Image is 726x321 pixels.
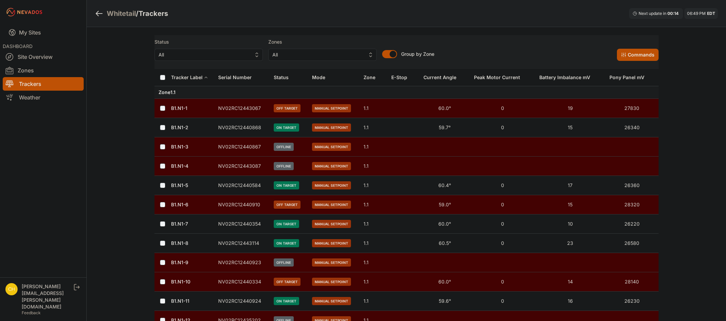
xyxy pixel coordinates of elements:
[274,123,299,132] span: On Target
[214,234,270,253] td: NV02RC12443114
[22,310,41,315] a: Feedback
[605,234,658,253] td: 26580
[171,124,188,130] a: B1.N1-2
[171,74,203,81] div: Tracker Label
[274,143,294,151] span: Offline
[214,176,270,195] td: NV02RC12440584
[171,279,190,284] a: B1.N1-10
[419,272,470,292] td: 60.0°
[218,69,257,86] button: Serial Number
[605,292,658,311] td: 26230
[312,74,325,81] div: Mode
[274,181,299,189] span: On Target
[171,69,208,86] button: Tracker Label
[136,9,139,18] span: /
[423,74,456,81] div: Current Angle
[154,49,263,61] button: All
[539,74,590,81] div: Battery Imbalance mV
[139,9,168,18] h3: Trackers
[605,176,658,195] td: 26360
[687,11,706,16] span: 06:49 PM
[617,49,659,61] button: Commands
[3,64,84,77] a: Zones
[5,283,18,295] img: chris.young@nevados.solar
[605,272,658,292] td: 28140
[274,220,299,228] span: On Target
[274,162,294,170] span: Offline
[3,91,84,104] a: Weather
[171,144,188,150] a: B1.N1-3
[312,201,351,209] span: Manual Setpoint
[171,182,188,188] a: B1.N1-5
[268,38,377,46] label: Zones
[214,195,270,214] td: NV02RC12440910
[639,11,666,16] span: Next update in
[274,239,299,247] span: On Target
[95,5,168,22] nav: Breadcrumb
[391,69,413,86] button: E-Stop
[218,74,252,81] div: Serial Number
[274,278,300,286] span: Off Target
[609,74,644,81] div: Pony Panel mV
[5,7,43,18] img: Nevados
[214,253,270,272] td: NV02RC12440923
[359,118,387,137] td: 1.1
[609,69,650,86] button: Pony Panel mV
[535,214,606,234] td: 10
[470,176,535,195] td: 0
[312,123,351,132] span: Manual Setpoint
[605,195,658,214] td: 28320
[474,69,525,86] button: Peak Motor Current
[419,99,470,118] td: 60.0°
[171,221,188,227] a: B1.N1-7
[3,77,84,91] a: Trackers
[535,176,606,195] td: 17
[605,99,658,118] td: 27830
[470,118,535,137] td: 0
[274,297,299,305] span: On Target
[470,234,535,253] td: 0
[214,272,270,292] td: NV02RC12440334
[667,11,680,16] div: 00 : 14
[312,239,351,247] span: Manual Setpoint
[470,214,535,234] td: 0
[312,297,351,305] span: Manual Setpoint
[423,69,462,86] button: Current Angle
[312,69,331,86] button: Mode
[419,118,470,137] td: 59.7°
[359,272,387,292] td: 1.1
[214,292,270,311] td: NV02RC12440924
[474,74,520,81] div: Peak Motor Current
[274,74,289,81] div: Status
[359,99,387,118] td: 1.1
[159,51,249,59] span: All
[364,74,375,81] div: Zone
[171,240,188,246] a: B1.N1-8
[539,69,596,86] button: Battery Imbalance mV
[605,118,658,137] td: 26340
[171,105,187,111] a: B1.N1-1
[274,258,294,267] span: Offline
[107,9,136,18] div: Whitetail
[214,99,270,118] td: NV02RC12443067
[470,272,535,292] td: 0
[535,195,606,214] td: 15
[605,214,658,234] td: 26220
[272,51,363,59] span: All
[419,195,470,214] td: 59.0°
[359,292,387,311] td: 1.1
[154,38,263,46] label: Status
[3,24,84,41] a: My Sites
[359,214,387,234] td: 1.1
[359,234,387,253] td: 1.1
[359,195,387,214] td: 1.1
[154,86,659,99] td: Zone 1.1
[214,214,270,234] td: NV02RC12440354
[268,49,377,61] button: All
[312,162,351,170] span: Manual Setpoint
[312,220,351,228] span: Manual Setpoint
[359,253,387,272] td: 1.1
[535,234,606,253] td: 23
[470,99,535,118] td: 0
[401,51,434,57] span: Group by Zone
